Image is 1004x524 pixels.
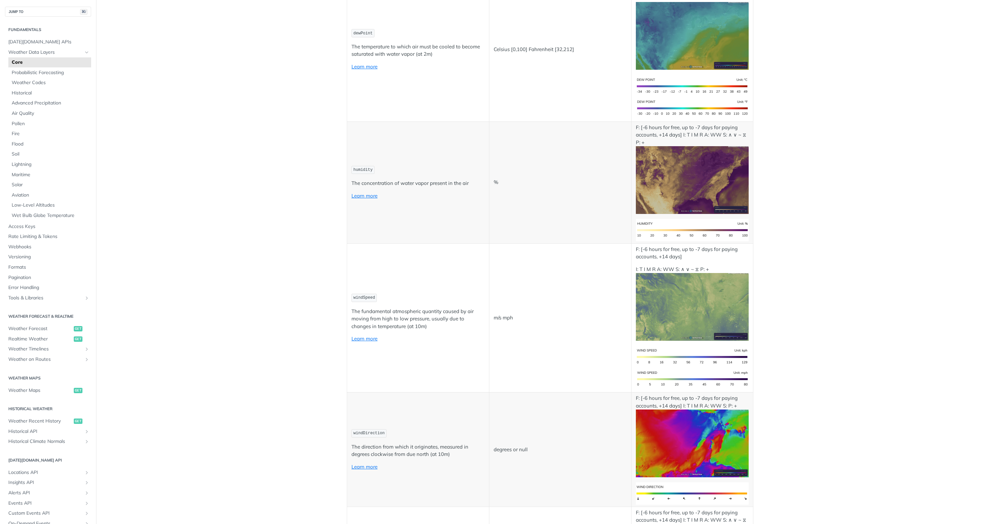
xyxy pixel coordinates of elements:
[353,168,373,172] span: humidity
[8,479,82,486] span: Insights API
[12,161,89,168] span: Lightning
[636,375,749,382] span: Expand image
[636,176,749,183] span: Expand image
[5,478,91,488] a: Insights APIShow subpages for Insights API
[84,470,89,475] button: Show subpages for Locations API
[636,226,749,233] span: Expand image
[5,406,91,412] h2: Historical Weather
[84,501,89,506] button: Show subpages for Events API
[636,440,749,446] span: Expand image
[5,468,91,478] a: Locations APIShow subpages for Locations API
[636,104,749,111] span: Expand image
[353,31,373,36] span: dewPoint
[8,68,91,78] a: Probabilistic Forecasting
[8,346,82,352] span: Weather Timelines
[80,9,87,15] span: ⌘/
[8,98,91,108] a: Advanced Precipitation
[8,428,82,435] span: Historical API
[84,295,89,301] button: Show subpages for Tools & Libraries
[12,120,89,127] span: Pollen
[5,375,91,381] h2: Weather Maps
[8,129,91,139] a: Fire
[8,325,72,332] span: Weather Forecast
[8,139,91,149] a: Flood
[74,419,82,424] span: get
[84,480,89,485] button: Show subpages for Insights API
[351,43,485,58] p: The temperature to which air must be cooled to become saturated with water vapor (at 2m)
[636,490,749,496] span: Expand image
[5,262,91,272] a: Formats
[351,464,378,470] a: Learn more
[636,266,749,341] p: I: T I M R A: WW S: ∧ ∨ ~ ⧖ P: +
[12,212,89,219] span: Wet Bulb Globe Temperature
[8,254,89,260] span: Versioning
[8,211,91,221] a: Wet Bulb Globe Temperature
[12,110,89,117] span: Air Quality
[8,39,89,45] span: [DATE][DOMAIN_NAME] APIs
[494,314,627,322] p: m/s mph
[5,7,91,17] button: JUMP TO⌘/
[84,50,89,55] button: Hide subpages for Weather Data Layers
[8,469,82,476] span: Locations API
[84,490,89,496] button: Show subpages for Alerts API
[5,273,91,283] a: Pagination
[12,100,89,106] span: Advanced Precipitation
[353,295,375,300] span: windSpeed
[636,353,749,359] span: Expand image
[12,182,89,188] span: Solar
[351,63,378,70] a: Learn more
[84,439,89,444] button: Show subpages for Historical Climate Normals
[12,59,89,66] span: Core
[8,180,91,190] a: Solar
[5,508,91,518] a: Custom Events APIShow subpages for Custom Events API
[8,149,91,159] a: Soil
[5,427,91,437] a: Historical APIShow subpages for Historical API
[8,500,82,507] span: Events API
[5,385,91,396] a: Weather Mapsget
[5,437,91,447] a: Historical Climate NormalsShow subpages for Historical Climate Normals
[5,334,91,344] a: Realtime Weatherget
[5,37,91,47] a: [DATE][DOMAIN_NAME] APIs
[494,446,627,454] p: degrees or null
[8,200,91,210] a: Low-Level Altitudes
[8,223,89,230] span: Access Keys
[8,336,72,342] span: Realtime Weather
[12,90,89,96] span: Historical
[8,49,82,56] span: Weather Data Layers
[84,429,89,434] button: Show subpages for Historical API
[8,510,82,517] span: Custom Events API
[351,308,485,330] p: The fundamental atmospheric quantity caused by air moving from high to low pressure, usually due ...
[5,232,91,242] a: Rate Limiting & Tokens
[8,170,91,180] a: Maritime
[5,252,91,262] a: Versioning
[8,356,82,363] span: Weather on Routes
[636,124,749,214] p: F: [-6 hours for free, up to -7 days for paying accounts, +14 days] I: T I M R A: WW S: ∧ ∨ ~ ⧖ P: +
[84,346,89,352] button: Show subpages for Weather Timelines
[8,88,91,98] a: Historical
[74,388,82,393] span: get
[12,130,89,137] span: Fire
[351,443,485,458] p: The direction from which it originates, measured in degrees clockwise from due north (at 10m)
[8,387,72,394] span: Weather Maps
[636,82,749,88] span: Expand image
[8,78,91,88] a: Weather Codes
[494,179,627,186] p: %
[74,336,82,342] span: get
[351,193,378,199] a: Learn more
[8,418,72,425] span: Weather Recent History
[12,192,89,199] span: Aviation
[8,190,91,200] a: Aviation
[5,293,91,303] a: Tools & LibrariesShow subpages for Tools & Libraries
[5,242,91,252] a: Webhooks
[84,511,89,516] button: Show subpages for Custom Events API
[8,295,82,301] span: Tools & Libraries
[5,47,91,57] a: Weather Data LayersHide subpages for Weather Data Layers
[8,119,91,129] a: Pollen
[636,32,749,39] span: Expand image
[636,246,749,261] p: F: [-6 hours for free, up to -7 days for paying accounts, +14 days]
[74,326,82,331] span: get
[12,69,89,76] span: Probabilistic Forecasting
[8,108,91,118] a: Air Quality
[636,303,749,309] span: Expand image
[12,172,89,178] span: Maritime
